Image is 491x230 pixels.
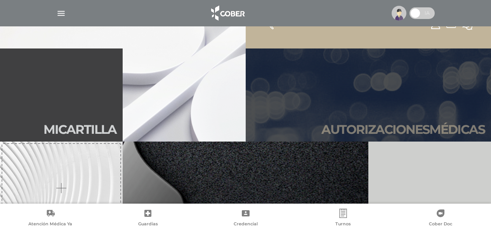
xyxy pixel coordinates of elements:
[207,4,248,22] img: logo_cober_home-white.png
[321,122,485,137] h2: Autori zaciones médicas
[28,221,72,228] span: Atención Médica Ya
[43,122,116,137] h2: Mi car tilla
[56,9,66,18] img: Cober_menu-lines-white.svg
[197,209,294,228] a: Credencial
[392,209,489,228] a: Cober Doc
[234,221,258,228] span: Credencial
[138,221,158,228] span: Guardias
[294,209,392,228] a: Turnos
[99,209,196,228] a: Guardias
[429,221,452,228] span: Cober Doc
[335,221,351,228] span: Turnos
[2,209,99,228] a: Atención Médica Ya
[392,6,406,21] img: profile-placeholder.svg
